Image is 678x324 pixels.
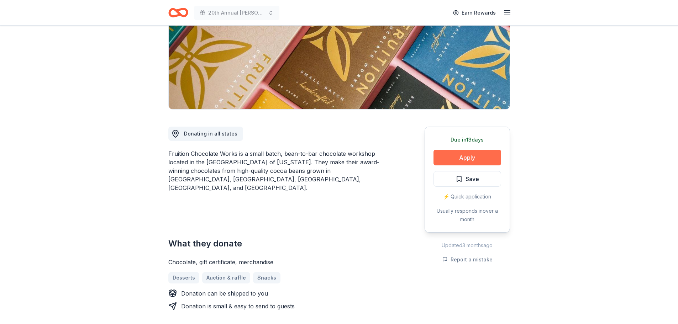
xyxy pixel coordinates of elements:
button: Apply [433,150,501,165]
div: Donation is small & easy to send to guests [181,302,295,310]
button: Save [433,171,501,187]
div: Due in 13 days [433,136,501,144]
span: 20th Annual [PERSON_NAME] Memorial Golf Tournament [208,9,265,17]
a: Desserts [168,272,199,283]
button: 20th Annual [PERSON_NAME] Memorial Golf Tournament [194,6,279,20]
a: Home [168,4,188,21]
div: Usually responds in over a month [433,207,501,224]
div: Updated 3 months ago [425,241,510,250]
a: Auction & raffle [202,272,250,283]
h2: What they donate [168,238,390,249]
span: Donating in all states [184,131,237,137]
a: Earn Rewards [449,6,500,19]
div: Fruition Chocolate Works is a small batch, bean-to-bar chocolate workshop located in the [GEOGRAP... [168,149,390,192]
div: Chocolate, gift certificate, merchandise [168,258,390,266]
div: Donation can be shipped to you [181,289,268,298]
div: ⚡️ Quick application [433,192,501,201]
button: Report a mistake [442,255,493,264]
a: Snacks [253,272,280,283]
span: Save [466,174,479,184]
